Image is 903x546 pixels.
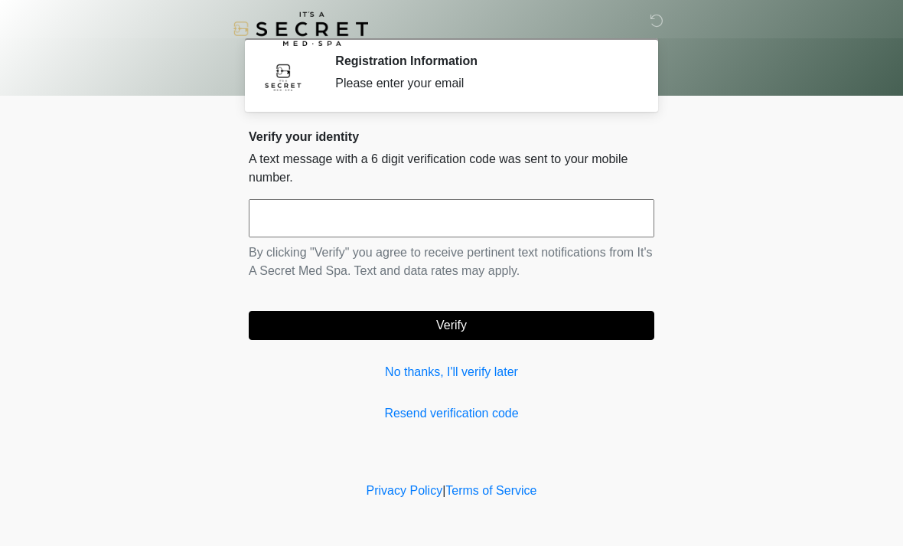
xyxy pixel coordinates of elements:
[367,484,443,497] a: Privacy Policy
[445,484,536,497] a: Terms of Service
[260,54,306,100] img: Agent Avatar
[233,11,368,46] img: It's A Secret Med Spa Logo
[249,129,654,144] h2: Verify your identity
[249,404,654,423] a: Resend verification code
[249,244,654,280] p: By clicking "Verify" you agree to receive pertinent text notifications from It's A Secret Med Spa...
[335,54,631,68] h2: Registration Information
[442,484,445,497] a: |
[335,74,631,93] div: Please enter your email
[249,150,654,187] p: A text message with a 6 digit verification code was sent to your mobile number.
[249,363,654,381] a: No thanks, I'll verify later
[249,311,654,340] button: Verify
